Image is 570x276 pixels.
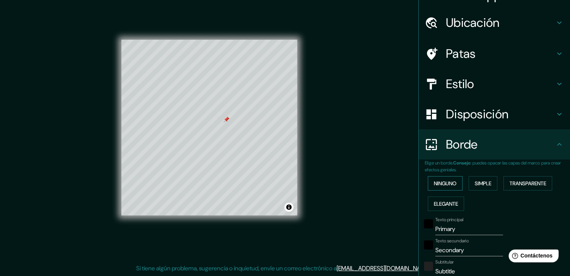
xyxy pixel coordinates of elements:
[424,240,433,250] button: negro
[419,69,570,99] div: Estilo
[434,200,458,207] font: Elegante
[453,160,471,166] font: Consejo
[428,197,464,211] button: Elegante
[136,264,337,272] font: Si tiene algún problema, sugerencia o inquietud, envíe un correo electrónico a
[425,160,453,166] font: Elige un borde.
[425,160,561,173] font: : puedes opacar las capas del marco para crear efectos geniales.
[419,99,570,129] div: Disposición
[446,46,476,62] font: Patas
[469,176,497,191] button: Simple
[419,129,570,160] div: Borde
[446,76,474,92] font: Estilo
[446,15,500,31] font: Ubicación
[435,217,463,223] font: Texto principal
[435,259,454,265] font: Subtitular
[428,176,463,191] button: Ninguno
[419,39,570,69] div: Patas
[509,180,546,187] font: Transparente
[434,180,457,187] font: Ninguno
[475,180,491,187] font: Simple
[337,264,430,272] a: [EMAIL_ADDRESS][DOMAIN_NAME]
[419,8,570,38] div: Ubicación
[446,106,508,122] font: Disposición
[424,219,433,228] button: negro
[435,238,469,244] font: Texto secundario
[424,262,433,271] button: color-222222
[503,247,562,268] iframe: Lanzador de widgets de ayuda
[503,176,552,191] button: Transparente
[446,136,478,152] font: Borde
[284,203,294,212] button: Activar o desactivar atribución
